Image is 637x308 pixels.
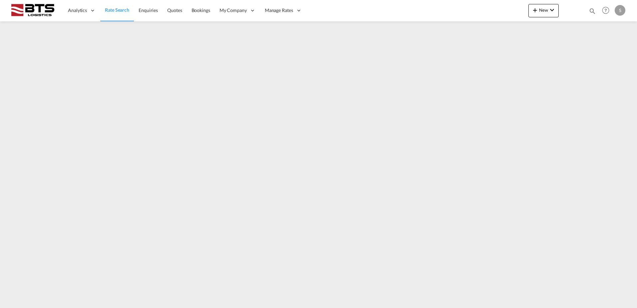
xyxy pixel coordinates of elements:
[167,7,182,13] span: Quotes
[600,5,611,16] span: Help
[615,5,625,16] div: S
[139,7,158,13] span: Enquiries
[528,4,559,17] button: icon-plus 400-fgNewicon-chevron-down
[600,5,615,17] div: Help
[68,7,87,14] span: Analytics
[192,7,210,13] span: Bookings
[548,6,556,14] md-icon: icon-chevron-down
[220,7,247,14] span: My Company
[531,6,539,14] md-icon: icon-plus 400-fg
[531,7,556,13] span: New
[10,3,55,18] img: cdcc71d0be7811ed9adfbf939d2aa0e8.png
[589,7,596,17] div: icon-magnify
[265,7,293,14] span: Manage Rates
[105,7,129,13] span: Rate Search
[589,7,596,15] md-icon: icon-magnify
